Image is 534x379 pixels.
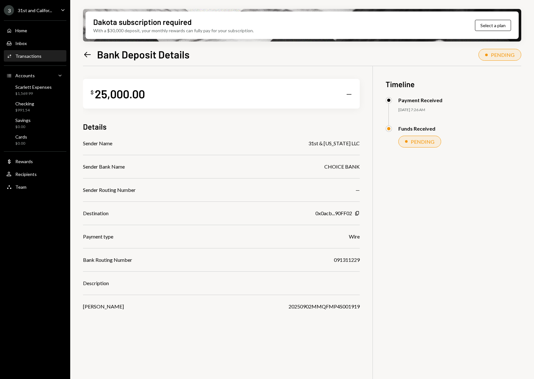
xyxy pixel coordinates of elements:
[15,41,27,46] div: Inbox
[83,121,107,132] h3: Details
[4,37,66,49] a: Inbox
[15,91,52,96] div: $1,569.99
[475,20,511,31] button: Select a plan
[4,132,66,148] a: Cards$0.00
[398,107,521,113] div: [DATE] 7:26 AM
[398,125,435,132] div: Funds Received
[4,99,66,114] a: Checking$991.54
[83,140,112,147] div: Sender Name
[15,117,31,123] div: Savings
[83,279,109,287] div: Description
[4,25,66,36] a: Home
[83,163,125,171] div: Sender Bank Name
[15,73,35,78] div: Accounts
[386,79,521,89] h3: Timeline
[15,84,52,90] div: Scarlett Expenses
[83,233,113,240] div: Payment type
[4,168,66,180] a: Recipients
[93,17,192,27] div: Dakota subscription required
[315,209,352,217] div: 0x0acb...90FF02
[4,50,66,62] a: Transactions
[15,184,26,190] div: Team
[4,5,14,15] div: 3
[91,89,94,95] div: $
[4,116,66,131] a: Savings$0.00
[324,163,360,171] div: CHOICE BANK
[411,139,434,145] div: PENDING
[83,186,136,194] div: Sender Routing Number
[15,53,41,59] div: Transactions
[15,101,34,106] div: Checking
[18,8,52,13] div: 31st and Califor...
[95,87,145,101] div: 25,000.00
[83,256,132,264] div: Bank Routing Number
[15,134,27,140] div: Cards
[15,141,27,146] div: $0.00
[334,256,360,264] div: 091311229
[308,140,360,147] div: 31st & [US_STATE] LLC
[15,171,37,177] div: Recipients
[4,82,66,98] a: Scarlett Expenses$1,569.99
[97,48,190,61] h1: Bank Deposit Details
[4,181,66,193] a: Team
[349,233,360,240] div: Wire
[15,28,27,33] div: Home
[15,108,34,113] div: $991.54
[93,27,254,34] div: With a $30,000 deposit, your monthly rewards can fully pay for your subscription.
[289,303,360,310] div: 20250902MMQFMP4S001919
[15,124,31,130] div: $0.00
[83,303,124,310] div: [PERSON_NAME]
[398,97,442,103] div: Payment Received
[4,155,66,167] a: Rewards
[83,209,109,217] div: Destination
[491,52,515,58] div: PENDING
[346,89,352,98] div: —
[15,159,33,164] div: Rewards
[4,70,66,81] a: Accounts
[356,186,360,194] div: —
